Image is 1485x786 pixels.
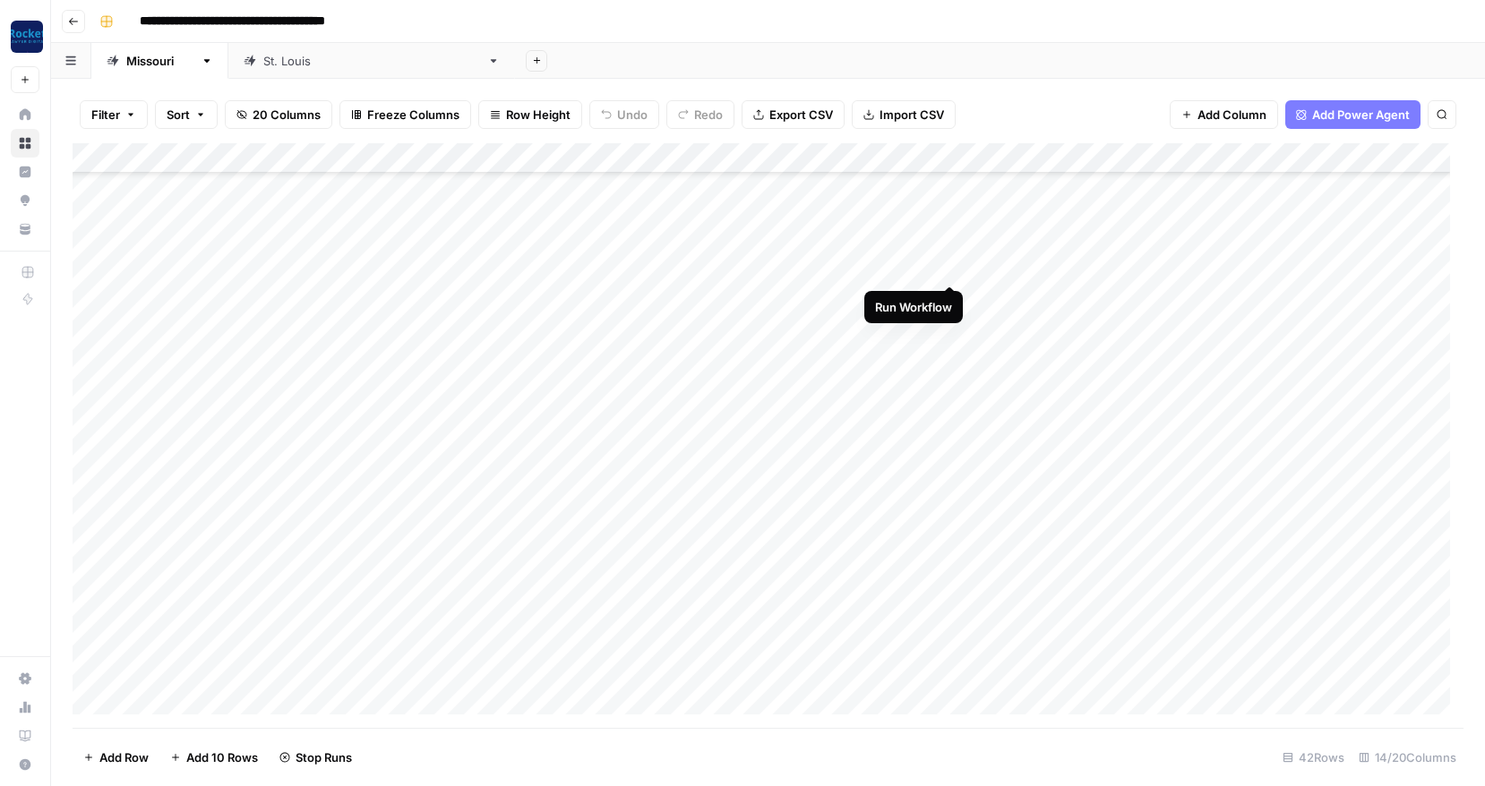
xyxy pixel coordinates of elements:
button: Sort [155,100,218,129]
img: Rocket Pilots Logo [11,21,43,53]
span: Add Row [99,748,149,766]
a: Insights [11,158,39,186]
button: Redo [666,100,734,129]
a: Browse [11,129,39,158]
a: [GEOGRAPHIC_DATA][PERSON_NAME] [228,43,515,79]
div: Run Workflow [875,298,952,316]
a: Settings [11,664,39,693]
span: Undo [617,106,648,124]
div: 42 Rows [1275,743,1352,772]
span: Add Power Agent [1312,106,1410,124]
a: Home [11,100,39,129]
a: Learning Hub [11,722,39,750]
div: [GEOGRAPHIC_DATA][PERSON_NAME] [263,52,480,70]
a: [US_STATE] [91,43,228,79]
span: Add 10 Rows [186,748,258,766]
span: 20 Columns [253,106,321,124]
span: Redo [694,106,723,124]
span: Stop Runs [296,748,352,766]
button: Add Row [73,743,159,772]
button: 20 Columns [225,100,332,129]
button: Help + Support [11,750,39,779]
button: Filter [80,100,148,129]
a: Opportunities [11,186,39,215]
button: Row Height [478,100,582,129]
button: Import CSV [852,100,956,129]
span: Export CSV [769,106,833,124]
span: Import CSV [880,106,944,124]
div: 14/20 Columns [1352,743,1464,772]
a: Your Data [11,215,39,243]
button: Undo [589,100,659,129]
a: Usage [11,693,39,722]
span: Filter [91,106,120,124]
span: Sort [167,106,190,124]
button: Stop Runs [269,743,363,772]
div: [US_STATE] [126,52,193,70]
button: Add Power Agent [1285,100,1421,129]
button: Freeze Columns [339,100,471,129]
span: Row Height [506,106,571,124]
button: Workspace: Rocket Pilots [11,14,39,59]
button: Add Column [1170,100,1278,129]
span: Add Column [1197,106,1266,124]
span: Freeze Columns [367,106,459,124]
button: Add 10 Rows [159,743,269,772]
button: Export CSV [742,100,845,129]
